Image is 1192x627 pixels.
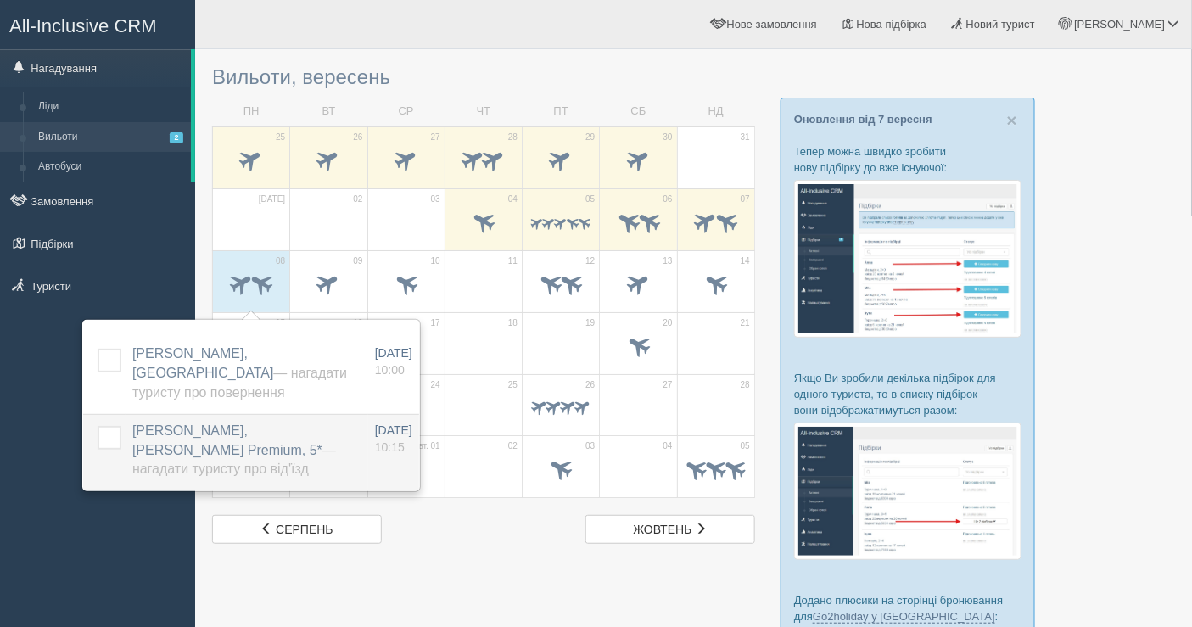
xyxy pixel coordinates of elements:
[259,193,285,205] span: [DATE]
[9,15,157,36] span: All-Inclusive CRM
[663,132,673,143] span: 30
[375,344,412,378] a: [DATE] 10:00
[375,346,412,360] span: [DATE]
[290,97,367,126] td: ВТ
[794,423,1021,559] img: %D0%BF%D1%96%D0%B4%D0%B1%D1%96%D1%80%D0%BA%D0%B8-%D0%B3%D1%80%D1%83%D0%BF%D0%B0-%D1%81%D1%80%D0%B...
[663,317,673,329] span: 20
[677,97,754,126] td: НД
[132,346,347,400] span: [PERSON_NAME], [GEOGRAPHIC_DATA]
[741,440,750,452] span: 05
[634,523,692,536] span: жовтень
[508,193,518,205] span: 04
[132,366,347,400] span: — Нагадати туристу про повернення
[132,423,336,477] a: [PERSON_NAME], [PERSON_NAME] Premium, 5*— Нагадати туристу про від'їзд
[663,193,673,205] span: 06
[1074,18,1165,31] span: [PERSON_NAME]
[508,317,518,329] span: 18
[431,255,440,267] span: 10
[727,18,817,31] span: Нове замовлення
[31,122,191,153] a: Вильоти2
[375,422,412,456] a: [DATE] 10:15
[367,97,445,126] td: СР
[276,317,285,329] span: 15
[663,379,673,391] span: 27
[1007,110,1017,130] span: ×
[353,317,362,329] span: 16
[585,193,595,205] span: 05
[585,379,595,391] span: 26
[1007,111,1017,129] button: Close
[663,255,673,267] span: 13
[585,317,595,329] span: 19
[523,97,600,126] td: ПТ
[408,440,440,452] span: жовт. 01
[741,193,750,205] span: 07
[276,132,285,143] span: 25
[212,66,755,88] h3: Вильоти, вересень
[585,255,595,267] span: 12
[170,132,183,143] span: 2
[741,379,750,391] span: 28
[132,423,336,477] span: [PERSON_NAME], [PERSON_NAME] Premium, 5*
[741,317,750,329] span: 21
[375,440,405,454] span: 10:15
[213,97,290,126] td: ПН
[741,255,750,267] span: 14
[353,132,362,143] span: 26
[585,515,755,544] a: жовтень
[585,440,595,452] span: 03
[600,97,677,126] td: СБ
[353,193,362,205] span: 02
[663,440,673,452] span: 04
[794,143,1021,176] p: Тепер можна швидко зробити нову підбірку до вже існуючої:
[813,610,995,624] a: Go2holiday у [GEOGRAPHIC_DATA]
[375,423,412,437] span: [DATE]
[857,18,927,31] span: Нова підбірка
[353,255,362,267] span: 09
[1,1,194,48] a: All-Inclusive CRM
[431,379,440,391] span: 24
[445,97,522,126] td: ЧТ
[431,193,440,205] span: 03
[508,440,518,452] span: 02
[431,317,440,329] span: 17
[794,113,932,126] a: Оновлення від 7 вересня
[431,132,440,143] span: 27
[212,515,382,544] a: серпень
[375,363,405,377] span: 10:00
[966,18,1035,31] span: Новий турист
[276,255,285,267] span: 08
[794,592,1021,624] p: Додано плюсики на сторінці бронювання для :
[508,255,518,267] span: 11
[276,523,333,536] span: серпень
[508,132,518,143] span: 28
[585,132,595,143] span: 29
[741,132,750,143] span: 31
[794,180,1021,337] img: %D0%BF%D1%96%D0%B4%D0%B1%D1%96%D1%80%D0%BA%D0%B0-%D1%82%D1%83%D1%80%D0%B8%D1%81%D1%82%D1%83-%D1%8...
[132,346,347,400] a: [PERSON_NAME], [GEOGRAPHIC_DATA]— Нагадати туристу про повернення
[508,379,518,391] span: 25
[31,152,191,182] a: Автобуси
[31,92,191,122] a: Ліди
[794,370,1021,418] p: Якщо Ви зробили декілька підбірок для одного туриста, то в списку підбірок вони відображатимуться...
